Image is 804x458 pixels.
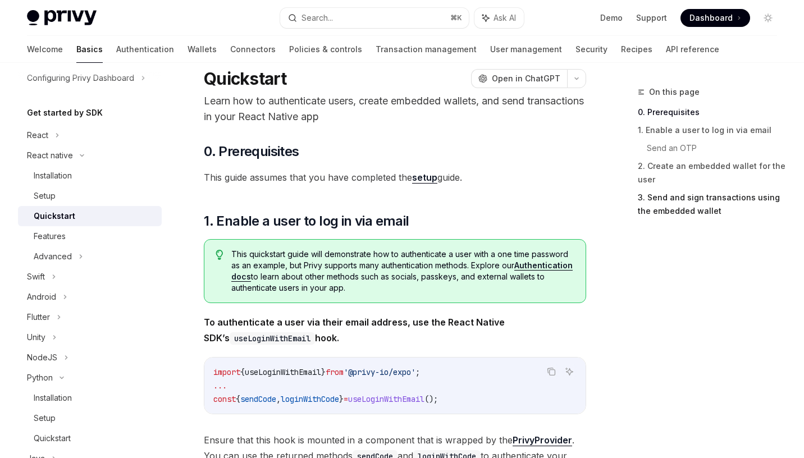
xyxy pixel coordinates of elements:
button: Ask AI [474,8,524,28]
button: Toggle dark mode [759,9,777,27]
h1: Quickstart [204,68,287,89]
a: Connectors [230,36,276,63]
button: Copy the contents from the code block [544,364,559,379]
div: Installation [34,391,72,405]
span: Open in ChatGPT [492,73,560,84]
div: NodeJS [27,351,57,364]
p: Learn how to authenticate users, create embedded wallets, and send transactions in your React Nat... [204,93,586,125]
span: = [344,394,348,404]
a: Setup [18,408,162,428]
div: Quickstart [34,432,71,445]
span: '@privy-io/expo' [344,367,415,377]
a: Installation [18,388,162,408]
a: Authentication [116,36,174,63]
a: Basics [76,36,103,63]
a: Security [575,36,607,63]
a: Policies & controls [289,36,362,63]
a: setup [412,172,437,184]
a: Welcome [27,36,63,63]
div: React native [27,149,73,162]
div: Installation [34,169,72,182]
svg: Tip [216,250,223,260]
span: Ask AI [494,12,516,24]
div: Advanced [34,250,72,263]
a: 0. Prerequisites [638,103,786,121]
div: Search... [301,11,333,25]
span: ⌘ K [450,13,462,22]
div: Unity [27,331,45,344]
a: Quickstart [18,428,162,448]
span: useLoginWithEmail [348,394,424,404]
img: light logo [27,10,97,26]
span: } [321,367,326,377]
a: Dashboard [680,9,750,27]
a: Transaction management [376,36,477,63]
a: PrivyProvider [513,434,572,446]
span: (); [424,394,438,404]
a: 3. Send and sign transactions using the embedded wallet [638,189,786,220]
span: from [326,367,344,377]
span: , [276,394,281,404]
a: API reference [666,36,719,63]
div: Android [27,290,56,304]
div: Quickstart [34,209,75,223]
a: Demo [600,12,623,24]
div: Setup [34,411,56,425]
a: Support [636,12,667,24]
a: 1. Enable a user to log in via email [638,121,786,139]
span: } [339,394,344,404]
span: Dashboard [689,12,733,24]
div: React [27,129,48,142]
span: { [240,367,245,377]
span: import [213,367,240,377]
div: Python [27,371,53,384]
button: Search...⌘K [280,8,469,28]
a: Features [18,226,162,246]
span: On this page [649,85,700,99]
div: Flutter [27,310,50,324]
span: const [213,394,236,404]
span: This guide assumes that you have completed the guide. [204,170,586,185]
a: Wallets [188,36,217,63]
div: Features [34,230,66,243]
h5: Get started by SDK [27,106,103,120]
a: User management [490,36,562,63]
span: 0. Prerequisites [204,143,299,161]
a: Send an OTP [647,139,786,157]
span: loginWithCode [281,394,339,404]
span: ; [415,367,420,377]
span: This quickstart guide will demonstrate how to authenticate a user with a one time password as an ... [231,249,575,294]
button: Ask AI [562,364,577,379]
button: Open in ChatGPT [471,69,567,88]
a: Installation [18,166,162,186]
a: Quickstart [18,206,162,226]
strong: To authenticate a user via their email address, use the React Native SDK’s hook. [204,317,505,343]
span: ... [213,381,227,391]
a: 2. Create an embedded wallet for the user [638,157,786,189]
span: useLoginWithEmail [245,367,321,377]
span: { [236,394,240,404]
div: Swift [27,270,45,283]
div: Setup [34,189,56,203]
code: useLoginWithEmail [230,332,315,345]
span: sendCode [240,394,276,404]
a: Setup [18,186,162,206]
span: 1. Enable a user to log in via email [204,212,409,230]
a: Recipes [621,36,652,63]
